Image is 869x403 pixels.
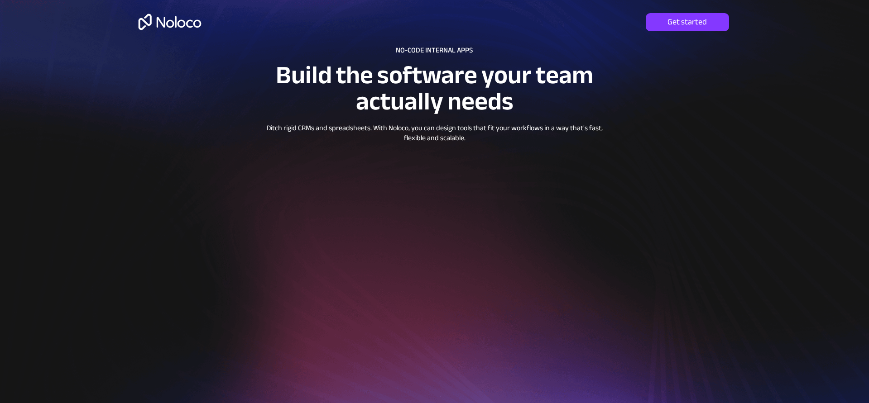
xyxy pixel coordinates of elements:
[396,43,473,57] span: NO-CODE INTERNAL APPS
[646,17,729,27] span: Get started
[276,52,593,125] span: Build the software your team actually needs
[267,121,603,145] span: Ditch rigid CRMs and spreadsheets. With Noloco, you can design tools that fit your workflows in a...
[646,13,729,31] a: Get started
